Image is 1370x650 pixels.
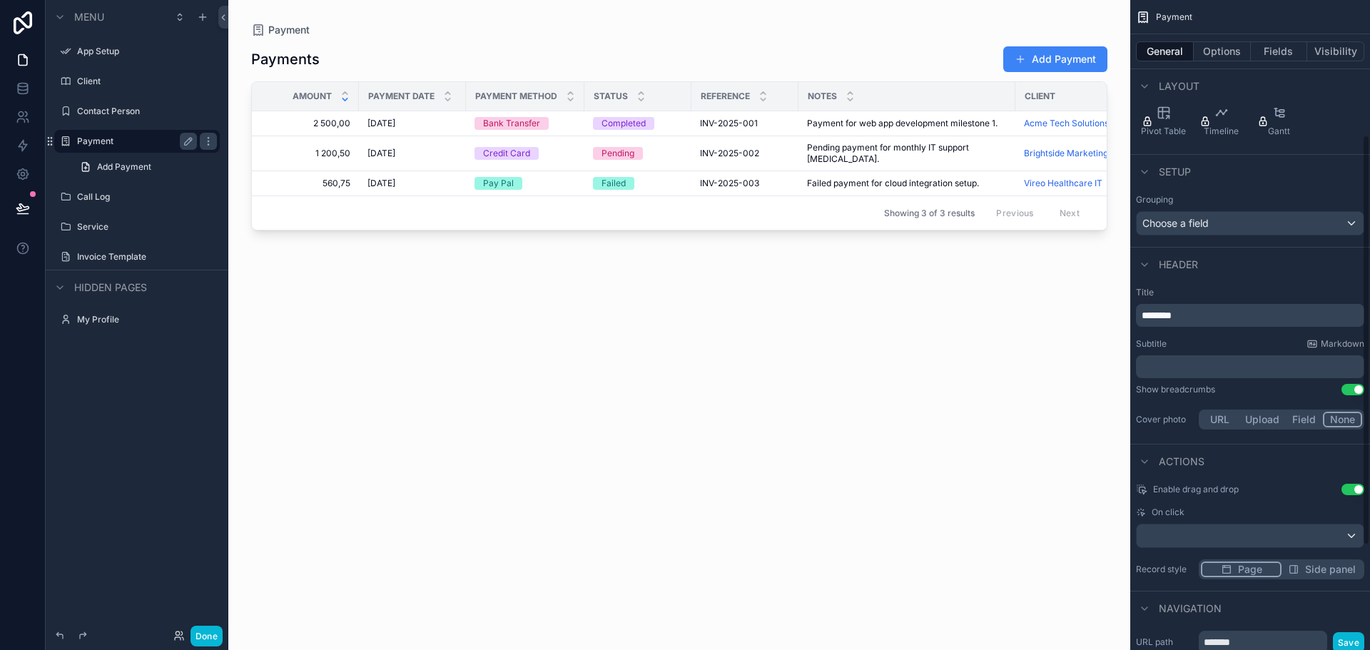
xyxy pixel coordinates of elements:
a: INV-2025-003 [700,178,790,189]
button: General [1136,41,1194,61]
span: Notes [808,91,837,102]
span: INV-2025-001 [700,118,758,129]
a: Pending [593,147,683,160]
label: Record style [1136,564,1193,575]
a: INV-2025-001 [700,118,790,129]
span: Payment Date [368,91,435,102]
a: Payment [251,23,310,37]
button: Done [191,626,223,646]
div: Pay Pal [483,177,514,190]
a: Brightside Marketing [1024,148,1114,159]
button: Visibility [1307,41,1364,61]
a: Credit Card [475,147,576,160]
a: Acme Tech Solutions [1024,118,1109,129]
label: App Setup [77,46,217,57]
label: Call Log [77,191,217,203]
button: Choose a field [1136,211,1364,235]
button: Add Payment [1003,46,1107,72]
span: Gantt [1268,126,1290,137]
span: Payment [268,23,310,37]
div: Failed [602,177,626,190]
label: My Profile [77,314,217,325]
div: Bank Transfer [483,117,540,130]
span: Add Payment [97,161,151,173]
div: Credit Card [483,147,530,160]
label: Cover photo [1136,414,1193,425]
a: INV-2025-002 [700,148,790,159]
a: 1 200,50 [269,148,350,159]
div: Pending [602,147,634,160]
div: scrollable content [1136,304,1364,327]
span: Header [1159,258,1198,272]
span: Navigation [1159,601,1222,616]
span: Failed payment for cloud integration setup. [807,178,979,189]
span: Page [1238,562,1262,577]
span: Hidden pages [74,280,147,295]
span: Markdown [1321,338,1364,350]
button: Fields [1251,41,1308,61]
span: INV-2025-003 [700,178,759,189]
button: Pivot Table [1136,100,1191,143]
label: Title [1136,287,1364,298]
span: Setup [1159,165,1191,179]
span: Side panel [1305,562,1356,577]
a: 560,75 [269,178,350,189]
a: Pay Pal [475,177,576,190]
div: scrollable content [1136,355,1364,378]
a: [DATE] [367,178,457,189]
label: Payment [77,136,191,147]
span: Payment Method [475,91,557,102]
label: Invoice Template [77,251,217,263]
span: On click [1152,507,1184,518]
a: [DATE] [367,148,457,159]
span: Payment [1156,11,1192,23]
button: Timeline [1194,100,1249,143]
span: Pivot Table [1141,126,1186,137]
label: Service [77,221,217,233]
span: Reference [701,91,750,102]
span: Showing 3 of 3 results [884,208,975,219]
span: INV-2025-002 [700,148,759,159]
label: Subtitle [1136,338,1167,350]
a: Payment for web app development milestone 1. [807,118,1007,129]
span: Timeline [1204,126,1239,137]
span: Amount [293,91,332,102]
button: Gantt [1252,100,1306,143]
label: Contact Person [77,106,217,117]
a: Bank Transfer [475,117,576,130]
a: Vireo Healthcare IT [1024,178,1102,189]
a: [DATE] [367,118,457,129]
span: Brightside Marketing [1024,148,1108,159]
button: Options [1194,41,1251,61]
span: Client [1025,91,1055,102]
a: Completed [593,117,683,130]
button: URL [1201,412,1239,427]
span: Status [594,91,628,102]
label: Grouping [1136,194,1173,205]
a: Failed [593,177,683,190]
span: Layout [1159,79,1199,93]
span: Enable drag and drop [1153,484,1239,495]
a: Failed payment for cloud integration setup. [807,178,1007,189]
button: Upload [1239,412,1286,427]
span: Actions [1159,455,1204,469]
span: [DATE] [367,178,395,189]
a: 2 500,00 [269,118,350,129]
button: Field [1286,412,1324,427]
label: Client [77,76,217,87]
span: Choose a field [1142,217,1209,229]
